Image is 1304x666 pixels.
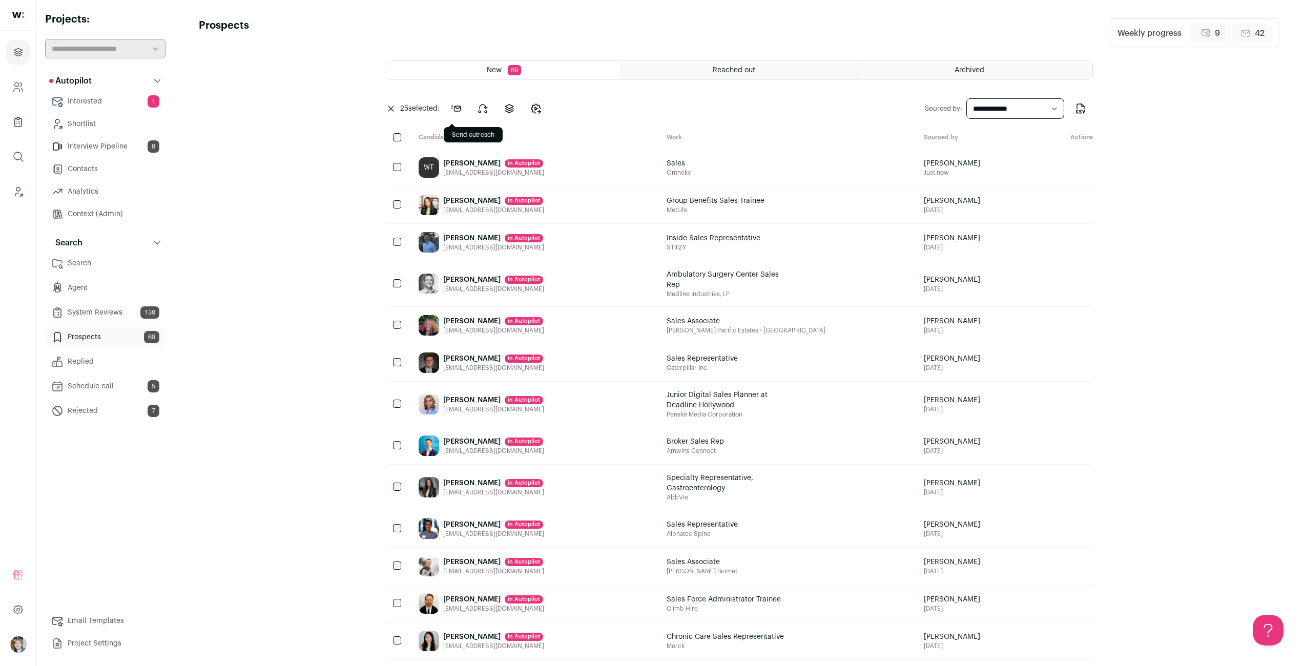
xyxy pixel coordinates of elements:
span: [DATE] [924,447,980,455]
a: Company Lists [6,110,30,134]
span: Sales Associate [667,316,790,326]
img: 99586e6b2023dbdb1180a0e5a3a7967f667dc9c0f1197cc0c37fb6dd5618aa33.jpg [419,593,439,614]
button: Export to CSV [1068,96,1093,121]
img: 6f88d4ce062b7adf63ad7f37795ac92749b0f9c7a138ef0646831dc503a484c1.jpg [419,274,439,294]
div: [PERSON_NAME] [443,436,544,447]
span: Specialty Representative, Gastroenterology [667,473,790,493]
div: in Autopilot [505,521,543,529]
button: Autopilot [45,71,165,91]
a: Analytics [45,181,165,202]
span: Penske Media Corporation [667,410,790,419]
a: Interview Pipeline8 [45,136,165,157]
span: Chronic Care Sales Representative [667,632,784,642]
a: Project Settings [45,633,165,654]
div: [PERSON_NAME] [443,557,544,567]
div: in Autopilot [505,438,543,446]
a: Shortlist [45,114,165,134]
button: Open dropdown [10,636,27,653]
span: Ambulatory Surgery Center Sales Rep [667,269,790,290]
span: New [487,67,502,74]
div: Candidate [410,133,658,143]
a: Leads (Backoffice) [6,179,30,204]
a: Rejected7 [45,401,165,421]
span: [PERSON_NAME] [924,478,980,488]
span: Broker Sales Rep [667,436,724,447]
span: [PERSON_NAME] Pacific Estates - [GEOGRAPHIC_DATA] [667,326,825,335]
span: 25 [400,105,408,112]
span: [DATE] [924,364,980,372]
span: [DATE] [924,642,980,650]
div: in Autopilot [505,479,543,487]
div: [EMAIL_ADDRESS][DOMAIN_NAME] [443,243,544,252]
div: Weekly progress [1117,27,1182,39]
div: [PERSON_NAME] [443,316,544,326]
div: Send outreach [444,127,503,142]
div: in Autopilot [505,355,543,363]
label: Sourced by: [925,105,962,113]
span: [DATE] [924,488,980,496]
iframe: Help Scout Beacon - Open [1253,615,1284,646]
span: 1 [148,95,159,108]
img: 0e1b5a9e998afbf759c2bf85695cb6f5d9cc0c852a7c49628b028a15337ba456.jpg [419,477,439,497]
a: Schedule call5 [45,376,165,397]
img: 6494470-medium_jpg [10,636,27,653]
span: [PERSON_NAME] [924,353,980,364]
img: cde9f402892235727f9911096d79dbe24e4d7d71d53c33604281aaeb011b876b.jpg [419,435,439,456]
div: [PERSON_NAME] [443,395,544,405]
div: in Autopilot [505,558,543,566]
span: [DATE] [924,405,980,413]
span: [DATE] [924,206,980,214]
div: [PERSON_NAME] [443,519,544,530]
span: [PERSON_NAME] Biomet [667,567,737,575]
span: [DATE] [924,285,980,293]
div: [EMAIL_ADDRESS][DOMAIN_NAME] [443,364,544,372]
span: Just now [924,169,980,177]
h1: Prospects [199,18,249,48]
span: [PERSON_NAME] [924,594,980,605]
span: [PERSON_NAME] [924,557,980,567]
a: System Reviews138 [45,302,165,323]
a: Interested1 [45,91,165,112]
p: Search [49,237,82,249]
div: [PERSON_NAME] [443,158,544,169]
button: Change candidates stage [524,96,548,121]
span: MetLife [667,206,764,214]
span: Sales Force Administrator Trainee [667,594,781,605]
span: STIIIZY [667,243,760,252]
div: in Autopilot [505,234,543,242]
a: Email Templates [45,611,165,631]
span: 69 [508,65,521,75]
span: Medline Industries, LP [667,290,790,298]
p: Autopilot [49,75,92,87]
button: Search [45,233,165,253]
span: Group Benefits Sales Trainee [667,196,764,206]
span: Caterpillar Inc. [667,364,738,372]
span: Sales [667,158,691,169]
div: [EMAIL_ADDRESS][DOMAIN_NAME] [443,567,544,575]
span: Merck [667,642,784,650]
a: Context (Admin) [45,204,165,224]
span: [PERSON_NAME] [924,316,980,326]
img: 3282489bf9b31b33b54ce6fbbdef161f60746dcdbe58b39c68faaf68ef8239b2.jpg [419,518,439,539]
span: 69 [144,331,159,343]
span: [DATE] [924,567,980,575]
img: d631a05f9fad8795677893fd6fbb63a5c74513fb1ad45ab6ee1533f5bd17ddc5.jpg [419,631,439,651]
div: [EMAIL_ADDRESS][DOMAIN_NAME] [443,642,544,650]
img: wellfound-shorthand-0d5821cbd27db2630d0214b213865d53afaa358527fdda9d0ea32b1df1b89c2c.svg [12,12,24,18]
a: Search [45,253,165,274]
span: Archived [955,67,984,74]
span: 138 [140,306,159,319]
a: Projects [6,40,30,65]
span: [PERSON_NAME] [924,275,980,285]
span: [DATE] [924,530,980,538]
div: in Autopilot [505,595,543,603]
span: 5 [148,380,159,392]
div: [PERSON_NAME] [443,196,544,206]
div: [PERSON_NAME] [443,353,544,364]
div: in Autopilot [505,633,543,641]
span: Alphatec Spine [667,530,738,538]
div: [EMAIL_ADDRESS][DOMAIN_NAME] [443,488,544,496]
span: Reached out [713,67,755,74]
img: f4bbb7852ca310c16ba56ee53444ef46fd08dbb70439feca8ed14c14aebdbb7f.jpg [419,352,439,373]
div: in Autopilot [505,396,543,404]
